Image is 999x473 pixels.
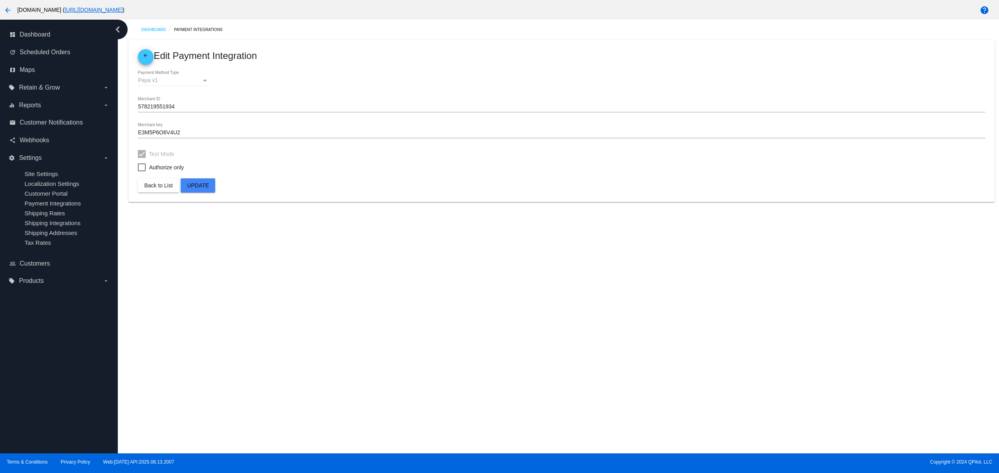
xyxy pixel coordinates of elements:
button: Back to List [138,178,179,192]
a: people_outline Customers [9,257,109,270]
span: Products [19,277,44,284]
i: local_offer [9,278,15,284]
span: Test Mode [149,149,174,159]
i: arrow_drop_down [103,84,109,91]
mat-icon: arrow_back [3,5,13,15]
span: Copyright © 2024 QPilot, LLC [506,459,992,465]
span: Scheduled Orders [20,49,70,56]
a: Shipping Integrations [24,220,81,226]
mat-icon: help [980,5,989,15]
i: arrow_drop_down [103,102,109,108]
a: Site Settings [24,170,58,177]
a: email Customer Notifications [9,116,109,129]
i: map [9,67,16,73]
button: Update [181,178,215,192]
i: share [9,137,16,143]
span: Reports [19,102,41,109]
a: Localization Settings [24,180,79,187]
span: Update [187,182,209,189]
a: Shipping Rates [24,210,65,216]
a: share Webhooks [9,134,109,147]
i: equalizer [9,102,15,108]
mat-icon: arrow_back [141,53,150,62]
a: Terms & Conditions [7,459,48,465]
span: Webhooks [20,137,49,144]
mat-card-title: Edit Payment Integration [138,49,985,65]
span: Dashboard [20,31,50,38]
a: Dashboard [141,24,174,36]
span: Customer Notifications [20,119,83,126]
a: update Scheduled Orders [9,46,109,59]
a: map Maps [9,64,109,76]
span: Maps [20,66,35,73]
a: Web:[DATE] API:2025.08.13.2007 [103,459,174,465]
i: people_outline [9,260,16,267]
span: Settings [19,154,42,161]
a: Customer Portal [24,190,68,197]
a: Shipping Addresses [24,229,77,236]
a: Payment Integrations [174,24,229,36]
i: update [9,49,16,55]
i: settings [9,155,15,161]
a: dashboard Dashboard [9,28,109,41]
a: [URL][DOMAIN_NAME] [64,7,123,13]
i: arrow_drop_down [103,278,109,284]
i: arrow_drop_down [103,155,109,161]
a: Payment Integrations [24,200,81,207]
span: [DOMAIN_NAME] ( ) [17,7,124,13]
mat-select: Payment Method Type [138,77,209,84]
i: dashboard [9,31,16,38]
input: Merchant ID [138,104,985,110]
span: Retain & Grow [19,84,60,91]
i: email [9,119,16,126]
span: Back to List [144,182,172,189]
i: local_offer [9,84,15,91]
span: Authorize only [149,163,184,172]
a: Tax Rates [24,239,51,246]
span: Customers [20,260,50,267]
span: Paya v1 [138,77,158,83]
i: chevron_left [112,23,124,36]
input: Merchant key [138,130,985,136]
a: Privacy Policy [61,459,90,465]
